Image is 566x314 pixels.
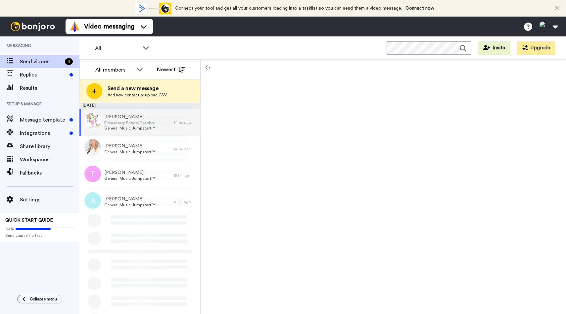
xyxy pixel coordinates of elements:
span: Fallbacks [20,169,79,177]
div: animation [135,3,171,14]
button: Upgrade [517,41,555,55]
span: Add new contact or upload CSV [108,92,167,98]
div: All members [95,66,133,74]
button: Newest [152,63,190,76]
span: [PERSON_NAME] [104,143,155,149]
div: 4 [65,58,73,65]
span: Send yourself a test [5,233,74,238]
span: General Music Jumpstart™ [104,149,155,155]
img: t.png [84,166,101,182]
span: Send a new message [108,84,167,92]
img: a.png [84,192,101,209]
div: 15 hr. ago [174,173,197,178]
span: 60% [5,226,14,232]
img: 0b044e56-d1f7-4e57-87b0-3b96e26e263f.jpg [84,113,101,129]
div: 14 hr. ago [174,146,197,152]
span: General Music Jumpstart™ [104,126,155,131]
span: Workspaces [20,156,79,164]
span: Elementary School Teacher [104,120,155,126]
span: Integrations [20,129,67,137]
span: QUICK START GUIDE [5,218,53,223]
span: [PERSON_NAME] [104,114,155,120]
div: 16 hr. ago [174,199,197,205]
button: Invite [478,41,510,55]
div: 14 hr. ago [174,120,197,125]
span: [PERSON_NAME] [104,169,155,176]
img: bj-logo-header-white.svg [8,22,58,31]
span: Send videos [20,58,62,66]
span: Results [20,84,79,92]
a: Connect now [405,6,434,11]
button: Collapse menu [17,295,62,303]
span: General Music Jumpstart™ [104,176,155,181]
span: Connect your tool and get all your customers loading into a tasklist so you can send them a video... [175,6,402,11]
span: Collapse menu [30,296,57,302]
span: Share library [20,142,79,150]
span: All [95,44,139,52]
span: Video messaging [84,22,134,31]
span: Message template [20,116,67,124]
div: [DATE] [79,103,200,109]
span: Replies [20,71,67,79]
img: vm-color.svg [70,21,80,32]
span: [PERSON_NAME] [104,196,155,202]
span: General Music Jumpstart™ [104,202,155,208]
img: f396b94e-fae7-40e5-808f-6d95423eabcc.jpg [84,139,101,156]
span: Settings [20,196,79,204]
